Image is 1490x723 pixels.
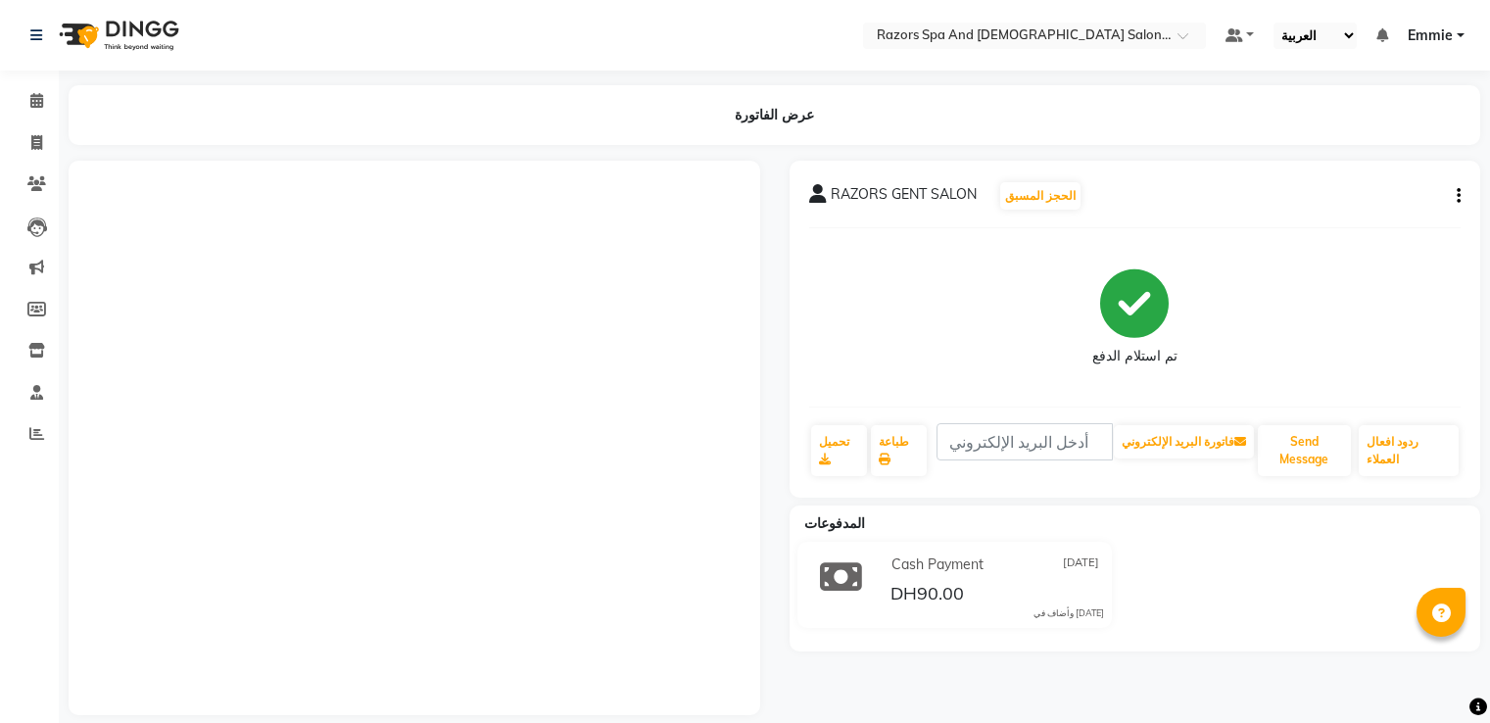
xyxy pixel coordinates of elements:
[1408,25,1453,46] span: Emmie
[1000,182,1081,210] button: الحجز المسبق
[1063,554,1099,575] span: [DATE]
[891,554,984,575] span: Cash Payment
[1359,425,1459,476] a: ردود افعال العملاء
[69,85,1480,145] div: عرض الفاتورة
[1114,425,1254,458] button: فاتورة البريد الإلكتروني
[871,425,927,476] a: طباعة
[937,423,1113,460] input: أدخل البريد الإلكتروني
[1258,425,1351,476] button: Send Message
[890,582,964,609] span: DH90.00
[50,8,184,63] img: logo
[1033,606,1104,620] div: وأضاف في [DATE]
[804,514,865,532] span: المدفوعات
[1092,346,1178,366] div: تم استلام الدفع
[811,425,867,476] a: تحميل
[831,184,977,212] span: RAZORS GENT SALON
[1408,645,1470,703] iframe: chat widget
